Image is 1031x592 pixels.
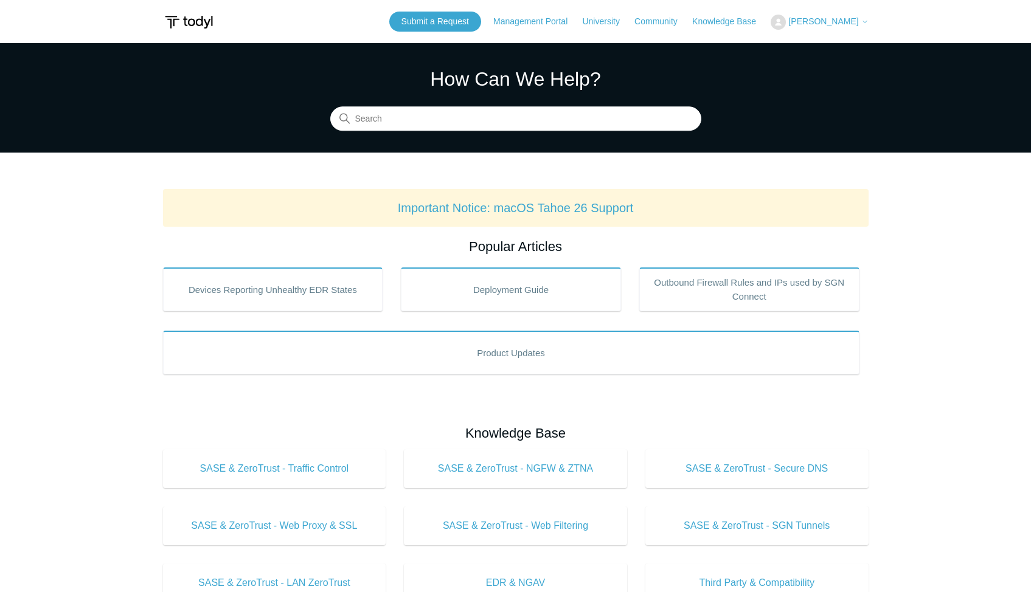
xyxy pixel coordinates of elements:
span: SASE & ZeroTrust - SGN Tunnels [664,518,850,533]
span: EDR & NGAV [422,576,609,590]
a: Outbound Firewall Rules and IPs used by SGN Connect [639,267,859,311]
a: Management Portal [493,15,580,28]
a: Devices Reporting Unhealthy EDR States [163,267,383,311]
a: Deployment Guide [401,267,621,311]
h1: How Can We Help? [330,64,701,94]
h2: Popular Articles [163,236,869,256]
span: SASE & ZeroTrust - Web Filtering [422,518,609,533]
a: Important Notice: macOS Tahoe 26 Support [398,201,634,215]
img: Todyl Support Center Help Center home page [163,11,215,33]
button: [PERSON_NAME] [771,15,868,30]
span: SASE & ZeroTrust - Web Proxy & SSL [181,518,368,533]
a: SASE & ZeroTrust - Secure DNS [645,449,869,488]
h2: Knowledge Base [163,423,869,443]
a: University [582,15,631,28]
a: Community [634,15,690,28]
a: SASE & ZeroTrust - Traffic Control [163,449,386,488]
span: SASE & ZeroTrust - Secure DNS [664,461,850,476]
a: Product Updates [163,331,859,374]
span: [PERSON_NAME] [788,16,858,26]
a: Knowledge Base [692,15,768,28]
a: SASE & ZeroTrust - Web Filtering [404,506,627,545]
a: SASE & ZeroTrust - Web Proxy & SSL [163,506,386,545]
span: SASE & ZeroTrust - LAN ZeroTrust [181,576,368,590]
a: SASE & ZeroTrust - SGN Tunnels [645,506,869,545]
span: Third Party & Compatibility [664,576,850,590]
a: SASE & ZeroTrust - NGFW & ZTNA [404,449,627,488]
input: Search [330,107,701,131]
a: Submit a Request [389,12,481,32]
span: SASE & ZeroTrust - Traffic Control [181,461,368,476]
span: SASE & ZeroTrust - NGFW & ZTNA [422,461,609,476]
